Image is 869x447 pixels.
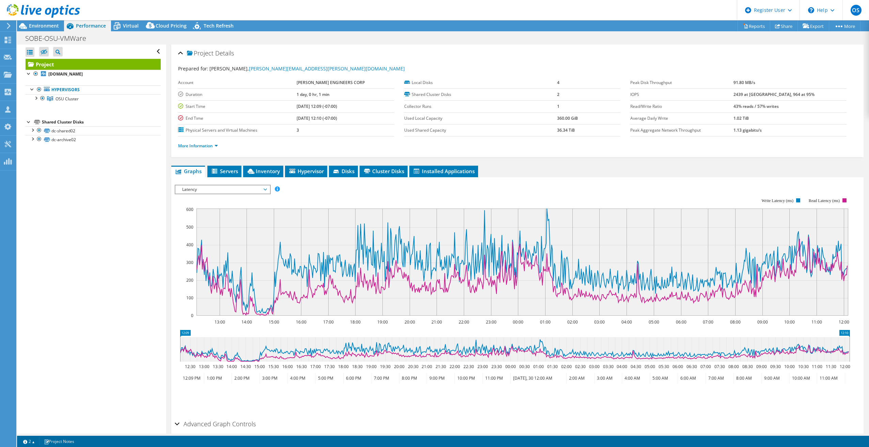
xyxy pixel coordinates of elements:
[76,22,106,29] span: Performance
[204,22,234,29] span: Tech Refresh
[178,65,208,72] label: Prepared for:
[630,364,641,369] text: 04:30
[29,22,59,29] span: Environment
[728,364,739,369] text: 08:00
[178,103,297,110] label: Start Time
[797,21,829,31] a: Export
[644,364,655,369] text: 05:00
[838,319,849,325] text: 12:00
[686,364,697,369] text: 06:30
[332,168,354,175] span: Disks
[297,103,337,109] b: [DATE] 12:09 (-07:00)
[630,127,733,134] label: Peak Aggregate Network Throughput
[186,295,193,301] text: 100
[784,319,794,325] text: 10:00
[603,364,613,369] text: 03:30
[404,91,557,98] label: Shared Cluster Disks
[811,319,822,325] text: 11:00
[738,21,770,31] a: Reports
[435,364,446,369] text: 21:30
[798,364,808,369] text: 10:30
[557,103,559,109] b: 1
[404,115,557,122] label: Used Local Capacity
[547,364,557,369] text: 01:30
[26,59,161,70] a: Project
[757,319,768,325] text: 09:00
[567,319,578,325] text: 02:00
[297,80,365,85] b: [PERSON_NAME] ENGINEERS CORP
[486,319,496,325] text: 23:00
[254,364,265,369] text: 15:00
[26,70,161,79] a: [DOMAIN_NAME]
[730,319,740,325] text: 08:00
[26,126,161,135] a: dc-shared02
[297,115,337,121] b: [DATE] 12:10 (-07:00)
[733,80,755,85] b: 91.80 MB/s
[199,364,209,369] text: 13:00
[175,417,256,431] h2: Advanced Graph Controls
[186,242,193,248] text: 400
[557,92,559,97] b: 2
[338,364,348,369] text: 18:00
[323,319,333,325] text: 17:00
[784,364,794,369] text: 10:00
[215,49,234,57] span: Details
[288,168,324,175] span: Hypervisor
[575,364,585,369] text: 02:30
[324,364,334,369] text: 17:30
[187,50,214,57] span: Project
[404,319,415,325] text: 20:00
[123,22,139,29] span: Virtual
[211,168,238,175] span: Servers
[658,364,669,369] text: 05:30
[533,364,543,369] text: 01:00
[186,206,193,212] text: 600
[226,364,237,369] text: 14:00
[48,71,83,77] b: [DOMAIN_NAME]
[26,85,161,94] a: Hypervisors
[742,364,753,369] text: 08:30
[557,115,578,121] b: 360.00 GiB
[209,65,405,72] span: [PERSON_NAME],
[352,364,362,369] text: 18:30
[178,127,297,134] label: Physical Servers and Virtual Machines
[616,364,627,369] text: 04:00
[26,135,161,144] a: dc-archive02
[185,364,195,369] text: 12:30
[380,364,390,369] text: 19:30
[404,103,557,110] label: Collector Runs
[557,127,575,133] b: 36.34 TiB
[178,115,297,122] label: End Time
[350,319,360,325] text: 18:00
[366,364,376,369] text: 19:00
[630,91,733,98] label: IOPS
[676,319,686,325] text: 06:00
[297,92,330,97] b: 1 day, 0 hr, 1 min
[733,103,779,109] b: 43% reads / 57% writes
[519,364,530,369] text: 00:30
[809,198,840,203] text: Read Latency (ms)
[178,143,218,149] a: More Information
[39,437,79,446] a: Project Notes
[56,96,79,102] span: OSU Cluster
[42,118,161,126] div: Shared Cluster Disks
[191,313,193,318] text: 0
[179,185,266,194] span: Latency
[458,319,469,325] text: 22:00
[186,260,193,265] text: 300
[630,115,733,122] label: Average Daily Write
[733,127,762,133] b: 1.13 gigabits/s
[413,168,475,175] span: Installed Applications
[630,103,733,110] label: Read/Write Ratio
[178,91,297,98] label: Duration
[241,319,252,325] text: 14:00
[18,437,39,446] a: 2
[589,364,599,369] text: 03:00
[672,364,683,369] text: 06:00
[825,364,836,369] text: 11:30
[268,364,279,369] text: 15:30
[839,364,850,369] text: 12:00
[186,224,193,230] text: 500
[808,7,814,13] svg: \n
[268,319,279,325] text: 15:00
